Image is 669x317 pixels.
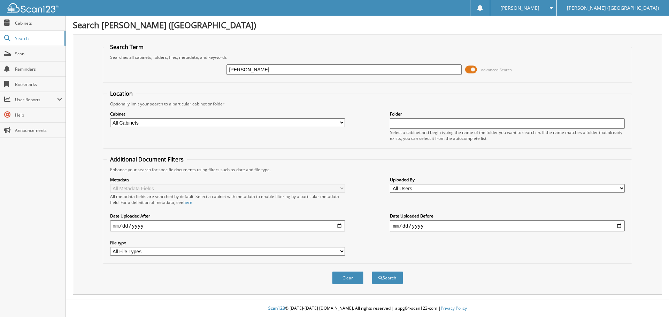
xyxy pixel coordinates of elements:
[107,54,629,60] div: Searches all cabinets, folders, files, metadata, and keywords
[15,20,62,26] span: Cabinets
[15,66,62,72] span: Reminders
[110,111,345,117] label: Cabinet
[183,199,192,205] a: here
[390,220,625,231] input: end
[390,213,625,219] label: Date Uploaded Before
[481,67,512,72] span: Advanced Search
[15,97,57,103] span: User Reports
[73,19,662,31] h1: Search [PERSON_NAME] ([GEOGRAPHIC_DATA])
[110,177,345,183] label: Metadata
[66,300,669,317] div: © [DATE]-[DATE] [DOMAIN_NAME]. All rights reserved | appg04-scan123-com |
[15,35,61,41] span: Search
[268,305,285,311] span: Scan123
[107,90,136,97] legend: Location
[332,271,363,284] button: Clear
[15,112,62,118] span: Help
[107,101,629,107] div: Optionally limit your search to a particular cabinet or folder
[110,193,345,205] div: All metadata fields are searched by default. Select a cabinet with metadata to enable filtering b...
[107,156,187,163] legend: Additional Document Filters
[15,51,62,57] span: Scan
[15,127,62,133] span: Announcements
[634,284,669,317] iframe: Chat Widget
[390,129,625,141] div: Select a cabinet and begin typing the name of the folder you want to search in. If the name match...
[110,213,345,219] label: Date Uploaded After
[7,3,59,13] img: scan123-logo-white.svg
[107,43,147,51] legend: Search Term
[390,177,625,183] label: Uploaded By
[372,271,403,284] button: Search
[441,305,467,311] a: Privacy Policy
[107,167,629,173] div: Enhance your search for specific documents using filters such as date and file type.
[390,111,625,117] label: Folder
[500,6,539,10] span: [PERSON_NAME]
[15,81,62,87] span: Bookmarks
[567,6,659,10] span: [PERSON_NAME] ([GEOGRAPHIC_DATA])
[110,240,345,246] label: File type
[110,220,345,231] input: start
